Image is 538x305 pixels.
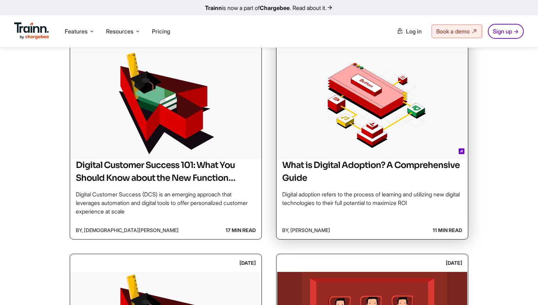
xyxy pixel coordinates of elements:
[14,22,49,40] img: Trainn Logo
[446,257,462,269] div: [DATE]
[76,159,256,184] h2: Digital Customer Success 101: What You Should Know about the New Function Brewing
[152,28,170,35] a: Pricing
[276,32,468,240] a: [DATE] What is Digital Adoption? A Comprehensive Guide What is Digital Adoption? A Comprehensive ...
[436,28,470,35] span: Book a demo
[502,271,538,305] iframe: Chat Widget
[260,4,290,11] b: Chargebee
[106,27,133,35] span: Resources
[282,159,462,184] h2: What is Digital Adoption? A Comprehensive Guide
[239,257,256,269] div: [DATE]
[70,50,262,157] img: Digital Customer Success 101: What You Should Know about the New Function Brewing
[276,50,468,157] img: What is Digital Adoption? A Comprehensive Guide
[76,190,256,216] p: Digital Customer Success (DCS) is an emerging approach that leverages automation and digital tool...
[65,27,88,35] span: Features
[226,224,256,236] b: 17 min read
[76,224,179,236] span: by, [DEMOGRAPHIC_DATA][PERSON_NAME]
[488,24,524,39] a: Sign up →
[282,224,330,236] span: by, [PERSON_NAME]
[392,25,426,38] a: Log in
[432,25,482,38] a: Book a demo
[406,28,422,35] span: Log in
[433,224,462,236] b: 11 min read
[282,190,462,207] p: Digital adoption refers to the process of learning and utilizing new digital technologies to thei...
[205,4,222,11] b: Trainn
[70,32,262,240] a: [DATE] Digital Customer Success 101: What You Should Know about the New Function Brewing Digital ...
